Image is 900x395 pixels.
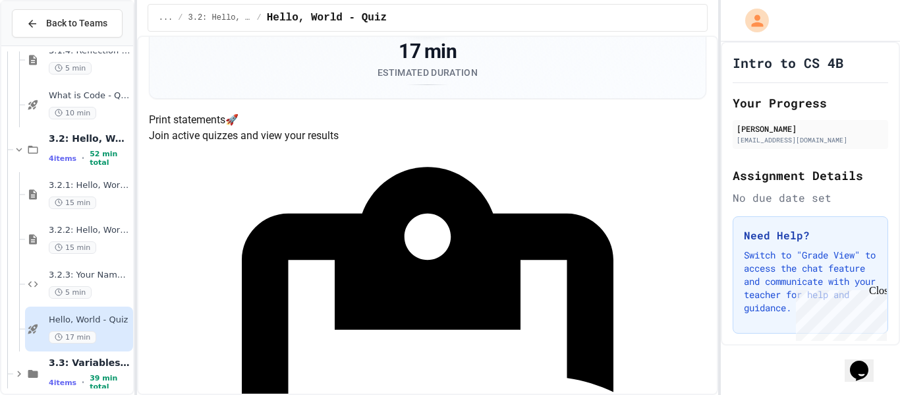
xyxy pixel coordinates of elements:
p: Switch to "Grade View" to access the chat feature and communicate with your teacher for help and ... [744,249,877,315]
span: Hello, World - Quiz [49,315,130,326]
div: [PERSON_NAME] [737,123,884,135]
span: 15 min [49,197,96,209]
span: 52 min total [90,150,130,167]
span: 3.2.1: Hello, World! [49,180,130,191]
span: 39 min total [90,374,130,391]
span: • [82,377,84,388]
span: 15 min [49,241,96,254]
span: / [178,13,183,23]
span: 17 min [49,331,96,344]
iframe: chat widget [791,285,887,341]
span: 3.3: Variables and Data Types [49,357,130,369]
span: 4 items [49,154,76,163]
span: / [257,13,262,23]
div: No due date set [733,190,888,206]
h4: Print statements 🚀 [149,112,707,128]
div: 17 min [378,40,478,63]
span: 5 min [49,62,92,75]
span: • [82,153,84,164]
span: 10 min [49,107,96,119]
div: [EMAIL_ADDRESS][DOMAIN_NAME] [737,135,884,145]
span: 5 min [49,286,92,299]
span: 3.2.2: Hello, World! - Review [49,225,130,236]
span: 4 items [49,379,76,387]
span: Hello, World - Quiz [267,10,387,26]
h3: Need Help? [744,228,877,243]
p: Join active quizzes and view your results [149,128,707,144]
h1: Intro to CS 4B [733,53,843,72]
span: 3.2.3: Your Name and Favorite Movie [49,270,130,281]
div: My Account [731,5,772,36]
div: Estimated Duration [378,66,478,79]
h2: Your Progress [733,94,888,112]
span: 3.2: Hello, World! [188,13,252,23]
span: Back to Teams [46,16,107,30]
span: 3.1.4: Reflection - Evolving Technology [49,46,130,57]
span: What is Code - Quiz [49,90,130,102]
span: 3.2: Hello, World! [49,133,130,144]
div: Chat with us now!Close [5,5,91,84]
iframe: chat widget [845,342,887,382]
span: ... [159,13,173,23]
button: Back to Teams [12,9,123,38]
h2: Assignment Details [733,166,888,185]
